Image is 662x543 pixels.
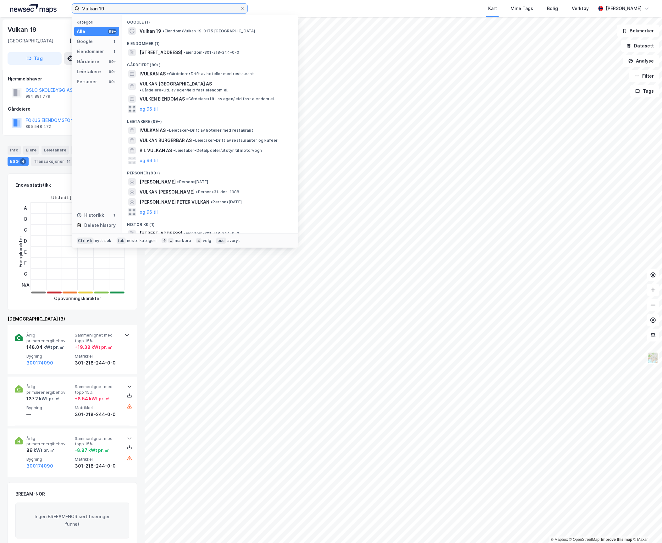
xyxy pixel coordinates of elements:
[22,213,30,224] div: B
[75,436,121,447] span: Sammenlignet med topp 15%
[15,503,129,539] div: Ingen BREEAM-NOR sertifiseringer funnet
[108,79,117,84] div: 99+
[606,5,642,12] div: [PERSON_NAME]
[184,231,239,236] span: Eiendom • 301-218-244-0-0
[184,50,239,55] span: Eiendom • 301-218-244-0-0
[75,332,121,343] span: Sammenlignet med topp 15%
[630,85,659,97] button: Tags
[140,188,195,196] span: VULKAN [PERSON_NAME]
[26,411,72,418] div: —
[8,157,29,166] div: ESG
[22,202,30,213] div: A
[31,157,74,166] div: Transaksjoner
[140,95,185,103] span: VULKEN EIENDOM AS
[112,49,117,54] div: 1
[177,179,179,184] span: •
[10,4,57,13] img: logo.a4113a55bc3d86da70a041830d287a7e.svg
[75,384,121,395] span: Sammenlignet med topp 15%
[140,157,158,164] button: og 96 til
[551,538,568,542] a: Mapbox
[140,88,141,92] span: •
[80,4,240,13] input: Søk på adresse, matrikkel, gårdeiere, leietakere eller personer
[84,222,116,229] div: Delete history
[17,236,25,267] div: Energikarakter
[196,189,198,194] span: •
[75,405,121,410] span: Matrikkel
[163,29,164,33] span: •
[211,200,212,204] span: •
[623,55,659,67] button: Analyse
[173,148,262,153] span: Leietaker • Detalj. deler/utstyr til motorvogn
[122,58,298,69] div: Gårdeiere (99+)
[629,70,659,82] button: Filter
[140,127,166,134] span: IVULKAN AS
[122,114,298,125] div: Leietakere (99+)
[42,343,64,351] div: kWt pr. ㎡
[22,246,30,257] div: E
[127,238,157,243] div: neste kategori
[140,198,209,206] span: [PERSON_NAME] PETER VULKAN
[122,15,298,26] div: Google (1)
[140,80,212,88] span: VULKAN [GEOGRAPHIC_DATA] AS
[122,166,298,177] div: Personer (99+)
[20,158,26,165] div: 4
[193,138,195,143] span: •
[75,462,121,470] div: 301-218-244-0-0
[26,359,53,367] button: 300174090
[41,146,69,155] div: Leietakere
[26,332,72,343] span: Årlig primærenergibehov
[77,238,94,244] div: Ctrl + k
[193,138,278,143] span: Leietaker • Drift av restauranter og kafeer
[22,268,30,279] div: G
[26,343,64,351] div: 148.04
[8,25,38,35] div: Vulkan 19
[140,137,192,144] span: VULKAN BURGERBAR AS
[140,105,158,113] button: og 96 til
[22,235,30,246] div: D
[54,295,101,302] div: Oppvarmingskarakter
[25,94,50,99] div: 994 881 779
[211,200,242,205] span: Person • [DATE]
[77,58,99,65] div: Gårdeiere
[26,462,53,470] button: 300174090
[69,37,137,45] div: [GEOGRAPHIC_DATA], 218/244
[26,436,72,447] span: Årlig primærenergibehov
[167,71,169,76] span: •
[8,146,21,155] div: Info
[184,231,185,236] span: •
[140,147,172,154] span: BIL VULKAN AS
[572,5,589,12] div: Verktøy
[8,37,53,45] div: [GEOGRAPHIC_DATA]
[163,29,255,34] span: Eiendom • Vulkan 19, 0175 [GEOGRAPHIC_DATA]
[184,50,185,55] span: •
[140,230,182,237] span: [STREET_ADDRESS]
[38,395,60,403] div: kWt pr. ㎡
[26,447,54,454] div: 89
[65,158,72,165] div: 14
[617,25,659,37] button: Bokmerker
[511,5,533,12] div: Mine Tags
[75,359,121,367] div: 301-218-244-0-0
[22,279,30,290] div: N/A
[15,181,51,189] div: Enova statistikk
[75,411,121,418] div: 301-218-244-0-0
[203,238,211,243] div: velg
[22,257,30,268] div: F
[33,447,54,454] div: kWt pr. ㎡
[95,238,112,243] div: nytt søk
[8,105,137,113] div: Gårdeiere
[569,538,600,542] a: OpenStreetMap
[175,238,191,243] div: markere
[167,128,169,133] span: •
[77,211,104,219] div: Historikk
[77,78,97,85] div: Personer
[26,384,72,395] span: Årlig primærenergibehov
[140,27,161,35] span: Vulkan 19
[26,354,72,359] span: Bygning
[647,352,659,364] img: Z
[77,68,101,75] div: Leietakere
[26,395,60,403] div: 137.2
[112,213,117,218] div: 1
[140,208,158,216] button: og 96 til
[22,224,30,235] div: C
